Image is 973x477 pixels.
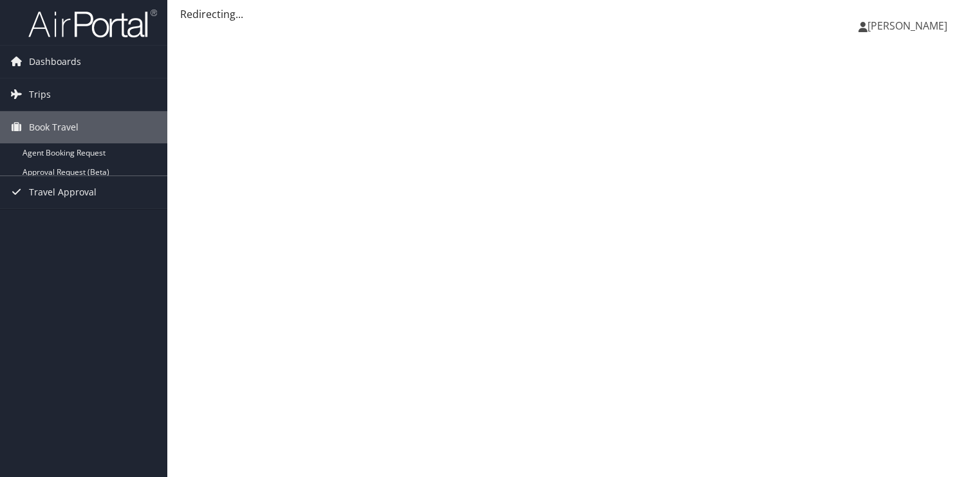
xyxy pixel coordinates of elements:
div: Redirecting... [180,6,960,22]
a: [PERSON_NAME] [858,6,960,45]
span: Dashboards [29,46,81,78]
span: Book Travel [29,111,79,143]
span: [PERSON_NAME] [867,19,947,33]
img: airportal-logo.png [28,8,157,39]
span: Trips [29,78,51,111]
span: Travel Approval [29,176,97,208]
